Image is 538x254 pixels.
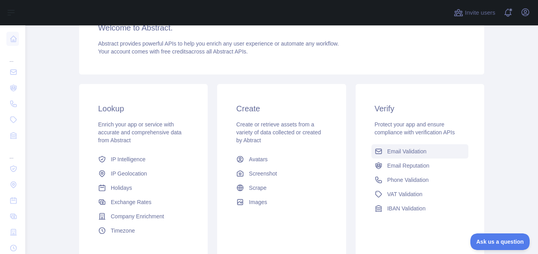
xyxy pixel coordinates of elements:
span: Exchange Rates [111,198,152,206]
span: IP Geolocation [111,170,147,178]
span: Email Reputation [387,162,430,170]
span: Avatars [249,155,267,163]
span: Enrich your app or service with accurate and comprehensive data from Abstract [98,121,182,143]
span: Screenshot [249,170,277,178]
a: Exchange Rates [95,195,192,209]
span: Abstract provides powerful APIs to help you enrich any user experience or automate any workflow. [98,40,339,47]
span: Timezone [111,227,135,235]
a: IP Intelligence [95,152,192,166]
span: Images [249,198,267,206]
span: Create or retrieve assets from a variety of data collected or created by Abtract [236,121,321,143]
div: ... [6,144,19,160]
span: IBAN Validation [387,204,426,212]
a: Phone Validation [371,173,468,187]
h3: Lookup [98,103,189,114]
span: Your account comes with across all Abstract APIs. [98,48,248,55]
a: Company Enrichment [95,209,192,223]
span: Company Enrichment [111,212,164,220]
a: IP Geolocation [95,166,192,181]
span: Holidays [111,184,132,192]
span: IP Intelligence [111,155,146,163]
span: free credits [161,48,188,55]
a: Timezone [95,223,192,238]
a: Avatars [233,152,330,166]
a: Email Reputation [371,159,468,173]
a: VAT Validation [371,187,468,201]
h3: Verify [375,103,465,114]
a: Images [233,195,330,209]
button: Invite users [452,6,497,19]
h3: Create [236,103,327,114]
h3: Welcome to Abstract. [98,22,465,33]
span: Email Validation [387,147,426,155]
span: Protect your app and ensure compliance with verification APIs [375,121,455,136]
span: Invite users [465,8,495,17]
a: IBAN Validation [371,201,468,216]
iframe: Toggle Customer Support [470,233,530,250]
a: Holidays [95,181,192,195]
a: Email Validation [371,144,468,159]
a: Scrape [233,181,330,195]
a: Screenshot [233,166,330,181]
span: VAT Validation [387,190,422,198]
span: Phone Validation [387,176,429,184]
div: ... [6,48,19,63]
span: Scrape [249,184,266,192]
